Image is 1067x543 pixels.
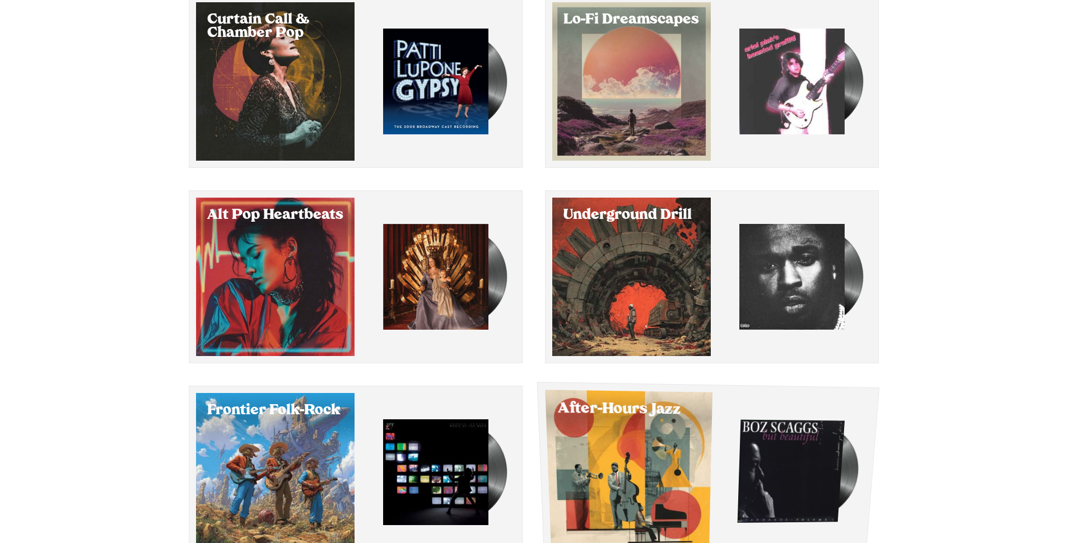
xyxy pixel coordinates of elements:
[552,2,711,161] div: Select Lo-Fi Dreamscapes
[563,13,700,27] h2: Lo-Fi Dreamscapes
[545,190,879,363] button: Select Underground Drill
[207,209,343,222] h2: Alt Pop Heartbeats
[189,190,523,363] button: Select Alt Pop Heartbeats
[552,198,711,356] div: Select Underground Drill
[196,2,355,161] div: Select Curtain Call & Chamber Pop
[207,13,343,40] h2: Curtain Call & Chamber Pop
[563,209,700,222] h2: Underground Drill
[196,198,355,356] div: Select Alt Pop Heartbeats
[207,404,343,418] h2: Frontier Folk-Rock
